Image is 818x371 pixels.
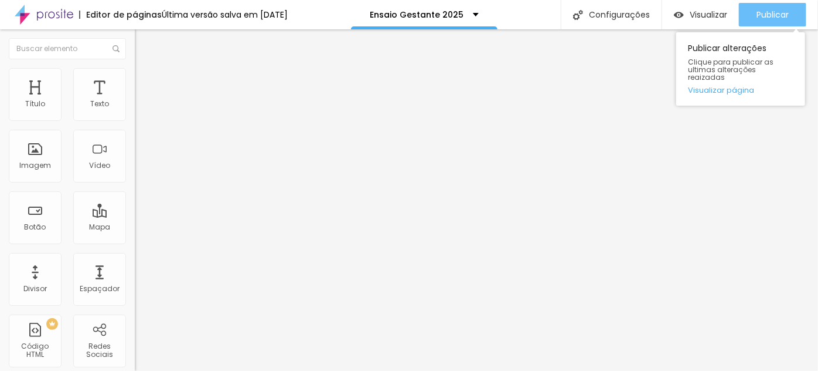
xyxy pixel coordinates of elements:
[573,10,583,20] img: Icone
[25,223,46,231] div: Botão
[80,285,120,293] div: Espaçador
[79,11,162,19] div: Editor de páginas
[76,342,122,359] div: Redes Sociais
[662,3,739,26] button: Visualizar
[690,10,727,19] span: Visualizar
[89,223,110,231] div: Mapa
[676,32,805,106] div: Publicar alterações
[90,100,109,108] div: Texto
[19,161,51,170] div: Imagem
[89,161,110,170] div: Vídeo
[756,10,789,19] span: Publicar
[9,38,126,59] input: Buscar elemento
[25,100,45,108] div: Título
[739,3,806,26] button: Publicar
[688,86,793,94] a: Visualizar página
[162,11,288,19] div: Última versão salva em [DATE]
[113,45,120,52] img: Icone
[674,10,684,20] img: view-1.svg
[370,11,464,19] p: Ensaio Gestante 2025
[23,285,47,293] div: Divisor
[688,58,793,82] span: Clique para publicar as ultimas alterações reaizadas
[12,342,58,359] div: Código HTML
